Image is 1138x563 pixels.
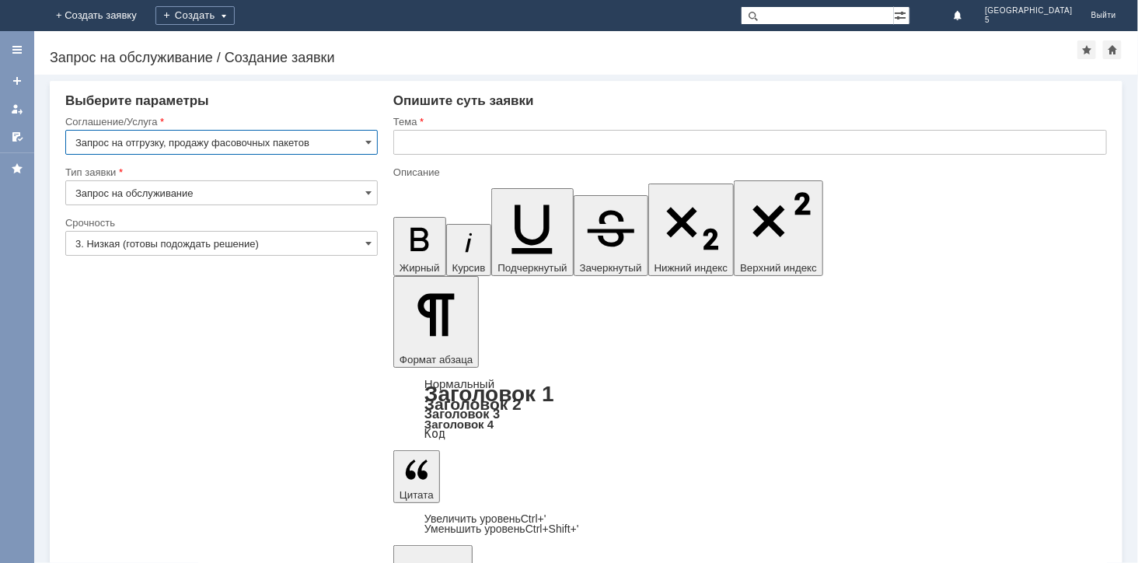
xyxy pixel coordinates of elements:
span: Ctrl+' [521,512,546,525]
a: Decrease [424,523,579,535]
a: Код [424,427,445,441]
a: Заголовок 2 [424,395,522,413]
a: Нормальный [424,377,494,390]
span: 5 [985,16,1073,25]
div: Создать [155,6,235,25]
div: Срочность [65,218,375,228]
span: Ctrl+Shift+' [525,523,579,535]
div: Тема [393,117,1104,127]
div: Сделать домашней страницей [1103,40,1122,59]
a: Мои согласования [5,124,30,149]
div: Цитата [393,514,1107,534]
div: Тип заявки [65,167,375,177]
div: Добавить в избранное [1077,40,1096,59]
div: Соглашение/Услуга [65,117,375,127]
span: Формат абзаца [400,354,473,365]
span: Выберите параметры [65,93,209,108]
button: Подчеркнутый [491,188,573,276]
a: Мои заявки [5,96,30,121]
div: Описание [393,167,1104,177]
span: Курсив [452,262,486,274]
span: Цитата [400,489,434,501]
button: Жирный [393,217,446,276]
span: Опишите суть заявки [393,93,534,108]
span: Верхний индекс [740,262,817,274]
span: Зачеркнутый [580,262,642,274]
span: Подчеркнутый [497,262,567,274]
button: Цитата [393,450,440,503]
div: Формат абзаца [393,379,1107,439]
button: Зачеркнутый [574,195,648,276]
span: Нижний индекс [655,262,728,274]
a: Заголовок 1 [424,382,554,406]
a: Заголовок 4 [424,418,494,431]
div: Запрос на обслуживание / Создание заявки [50,50,1077,65]
a: Создать заявку [5,68,30,93]
button: Верхний индекс [734,180,823,276]
a: Заголовок 3 [424,407,500,421]
span: Жирный [400,262,440,274]
a: Increase [424,512,546,525]
span: Расширенный поиск [894,7,909,22]
span: [GEOGRAPHIC_DATA] [985,6,1073,16]
button: Курсив [446,224,492,276]
button: Формат абзаца [393,276,479,368]
button: Нижний индекс [648,184,735,276]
